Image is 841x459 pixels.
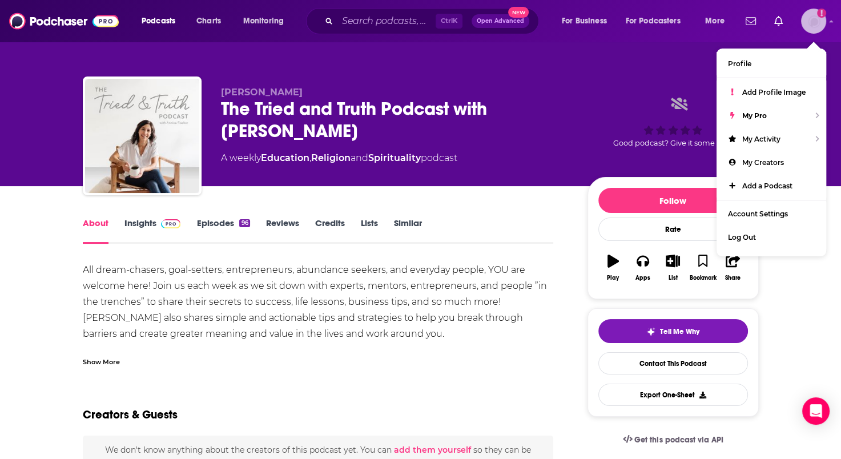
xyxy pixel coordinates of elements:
[635,275,650,281] div: Apps
[83,408,178,422] h2: Creators & Guests
[196,218,250,244] a: Episodes96
[614,426,733,454] a: Get this podcast via API
[554,12,621,30] button: open menu
[717,49,826,256] ul: Show profile menu
[660,327,699,336] span: Tell Me Why
[562,13,607,29] span: For Business
[717,52,826,75] a: Profile
[598,319,748,343] button: tell me why sparkleTell Me Why
[613,139,733,147] span: Good podcast? Give it some love!
[134,12,190,30] button: open menu
[337,12,436,30] input: Search podcasts, credits, & more...
[161,219,181,228] img: Podchaser Pro
[309,152,311,163] span: ,
[361,218,378,244] a: Lists
[196,13,221,29] span: Charts
[221,87,303,98] span: [PERSON_NAME]
[83,218,108,244] a: About
[124,218,181,244] a: InsightsPodchaser Pro
[85,79,199,193] img: The Tried and Truth Podcast with Annica Fischer
[718,247,747,288] button: Share
[477,18,524,24] span: Open Advanced
[717,174,826,198] a: Add a Podcast
[742,111,767,120] span: My Pro
[802,397,830,425] div: Open Intercom Messenger
[235,12,299,30] button: open menu
[266,218,299,244] a: Reviews
[351,152,368,163] span: and
[607,275,619,281] div: Play
[472,14,529,28] button: Open AdvancedNew
[817,9,826,18] svg: Add a profile image
[658,247,687,288] button: List
[728,59,751,68] span: Profile
[728,233,756,241] span: Log Out
[436,14,462,29] span: Ctrl K
[142,13,175,29] span: Podcasts
[598,218,748,241] div: Rate
[741,11,760,31] a: Show notifications dropdown
[9,10,119,32] img: Podchaser - Follow, Share and Rate Podcasts
[628,247,658,288] button: Apps
[239,219,250,227] div: 96
[717,202,826,226] a: Account Settings
[705,13,725,29] span: More
[243,13,284,29] span: Monitoring
[725,275,741,281] div: Share
[742,182,792,190] span: Add a Podcast
[261,152,309,163] a: Education
[728,210,788,218] span: Account Settings
[770,11,787,31] a: Show notifications dropdown
[742,88,806,96] span: Add Profile Image
[189,12,228,30] a: Charts
[742,158,784,167] span: My Creators
[394,218,422,244] a: Similar
[598,188,748,213] button: Follow
[801,9,826,34] button: Show profile menu
[618,12,697,30] button: open menu
[508,7,529,18] span: New
[394,445,471,454] button: add them yourself
[598,247,628,288] button: Play
[588,87,759,158] div: Good podcast? Give it some love!
[669,275,678,281] div: List
[83,262,554,438] div: All dream-chasers, goal-setters, entrepreneurs, abundance seekers, and everyday people, YOU are w...
[801,9,826,34] img: User Profile
[311,152,351,163] a: Religion
[315,218,345,244] a: Credits
[626,13,681,29] span: For Podcasters
[598,352,748,375] a: Contact This Podcast
[634,435,723,445] span: Get this podcast via API
[368,152,421,163] a: Spirituality
[689,275,716,281] div: Bookmark
[801,9,826,34] span: Logged in as KSteele
[317,8,550,34] div: Search podcasts, credits, & more...
[717,80,826,104] a: Add Profile Image
[742,135,780,143] span: My Activity
[646,327,655,336] img: tell me why sparkle
[697,12,739,30] button: open menu
[221,151,457,165] div: A weekly podcast
[688,247,718,288] button: Bookmark
[717,151,826,174] a: My Creators
[598,384,748,406] button: Export One-Sheet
